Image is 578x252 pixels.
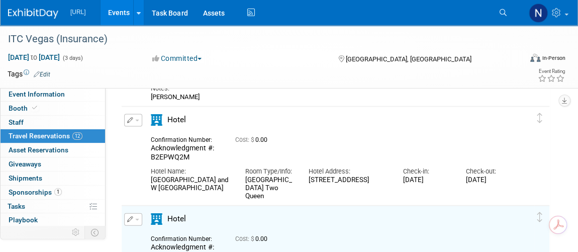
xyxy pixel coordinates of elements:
div: Check-in: [403,167,451,176]
span: (3 days) [62,55,83,61]
span: Event Information [9,90,65,98]
div: [DATE] [403,176,451,185]
span: [GEOGRAPHIC_DATA], [GEOGRAPHIC_DATA] [346,55,471,63]
span: Tasks [8,202,25,210]
div: [STREET_ADDRESS] [309,176,388,185]
span: Asset Reservations [9,146,68,154]
span: 1 [54,188,62,196]
div: Event Format [479,52,566,67]
td: Personalize Event Tab Strip [67,226,85,239]
span: [URL] [70,9,85,16]
div: Room Type/Info: [245,167,293,176]
div: Hotel Address: [309,167,388,176]
div: [GEOGRAPHIC_DATA] Two Queen [245,176,293,200]
div: Hotel Name: [151,167,230,176]
span: Acknowledgment #: B2EPWQ2M [151,144,214,161]
img: Noah Paaymans [529,4,548,23]
a: Playbook [1,213,105,227]
a: Event Information [1,88,105,101]
span: Shipments [9,174,42,182]
span: 12 [72,132,82,140]
span: Cost: $ [235,235,255,242]
i: Booth reservation complete [32,105,37,111]
span: Giveaways [9,160,41,168]
span: [DATE] [DATE] [8,53,60,62]
i: Click and drag to move item [537,113,542,123]
i: Hotel [151,213,162,225]
span: Hotel [167,214,186,223]
span: Sponsorships [9,188,62,196]
td: Tags [8,69,50,79]
img: ExhibitDay [8,9,58,19]
button: Committed [149,53,206,63]
span: Travel Reservations [9,132,82,140]
span: Playbook [9,216,38,224]
i: Hotel [151,114,162,126]
div: Check-out: [466,167,514,176]
div: ITC Vegas (Insurance) [5,30,511,48]
a: Asset Reservations [1,143,105,157]
div: Confirmation Number: [151,232,220,243]
div: [DATE] [466,176,514,185]
a: Sponsorships1 [1,186,105,199]
a: Tasks [1,200,105,213]
a: Travel Reservations12 [1,129,105,143]
span: 0.00 [235,136,271,143]
span: to [29,53,39,61]
img: Format-Inperson.png [530,54,540,62]
td: Toggle Event Tabs [85,226,106,239]
a: Booth [1,102,105,115]
span: Staff [9,118,24,126]
span: Booth [9,104,39,112]
div: In-Person [542,54,565,62]
span: Cost: $ [235,136,255,143]
div: [GEOGRAPHIC_DATA] and W [GEOGRAPHIC_DATA] [151,176,230,193]
a: Edit [34,71,50,78]
a: Shipments [1,172,105,185]
a: Giveaways [1,157,105,171]
a: Staff [1,116,105,129]
div: [PERSON_NAME] [151,93,514,101]
span: 0.00 [235,235,271,242]
i: Click and drag to move item [537,212,542,222]
span: Hotel [167,115,186,124]
div: Event Rating [538,69,565,74]
div: Confirmation Number: [151,133,220,144]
